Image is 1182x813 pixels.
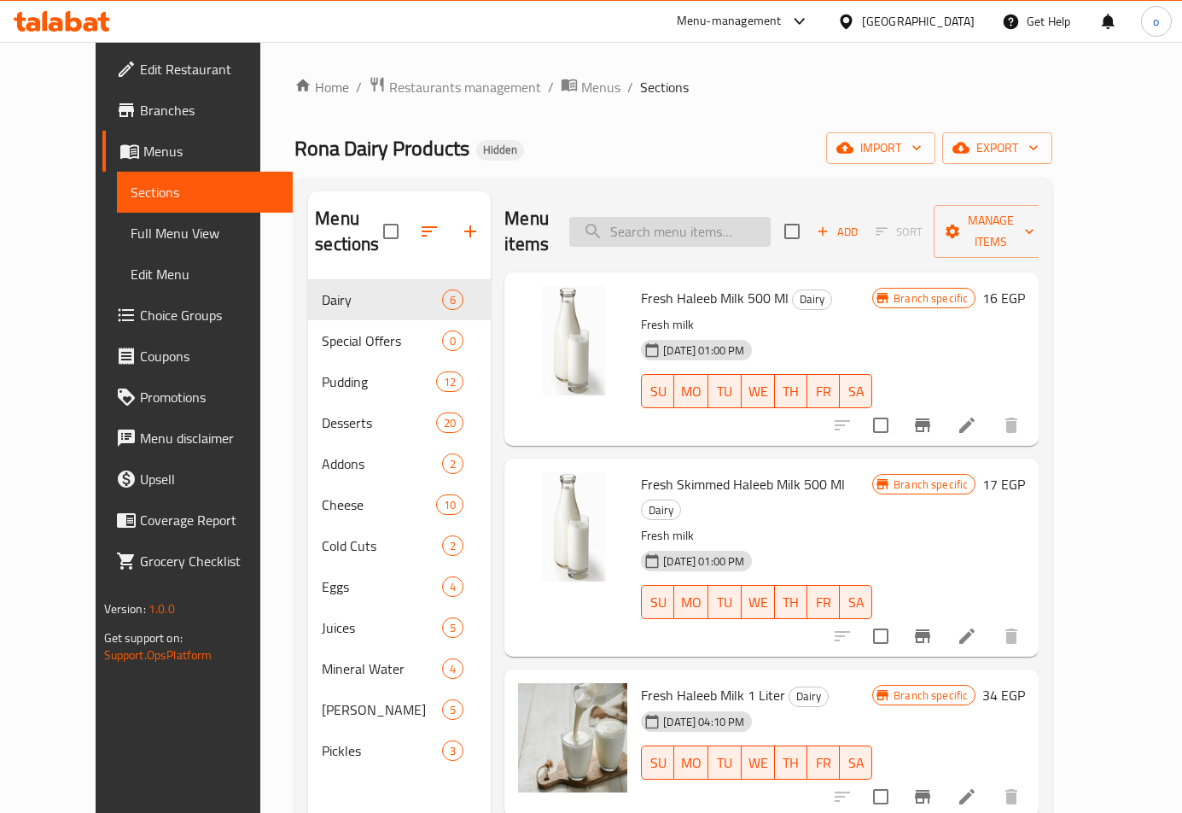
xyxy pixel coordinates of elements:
span: 5 [443,620,463,636]
span: Restaurants management [389,77,541,97]
a: Menus [561,76,620,98]
li: / [548,77,554,97]
a: Restaurants management [369,76,541,98]
span: Branch specific [887,290,975,307]
button: Branch-specific-item [902,405,943,446]
span: MO [681,590,702,615]
span: Manage items [947,210,1034,253]
div: Pickles [322,740,442,761]
img: Fresh Skimmed Haleeb Milk 500 Ml [518,472,627,582]
button: FR [807,585,840,619]
span: Select section first [865,219,934,245]
span: Desserts [322,412,436,433]
span: Dairy [642,500,680,520]
div: Hidden [476,140,524,161]
img: Fresh Haleeb Milk 500 Ml [518,286,627,395]
span: Menus [143,141,279,161]
span: 6 [443,292,463,308]
a: Edit menu item [957,415,977,436]
p: Fresh milk [641,314,872,336]
span: [DATE] 01:00 PM [656,553,751,570]
div: [PERSON_NAME]5 [308,689,491,730]
span: Sections [131,182,279,202]
span: Edit Menu [131,264,279,284]
a: Coupons [102,336,293,377]
span: import [840,137,922,159]
div: items [442,290,463,310]
div: Juices5 [308,607,491,648]
a: Menus [102,131,293,172]
span: [DATE] 01:00 PM [656,342,751,359]
a: Grocery Checklist [102,541,293,582]
button: delete [991,616,1032,657]
button: Manage items [934,205,1048,258]
div: items [442,617,463,638]
span: 2 [443,456,463,472]
span: Sort sections [409,211,450,252]
a: Branches [102,90,293,131]
span: FR [814,379,833,404]
h6: 34 EGP [982,683,1025,707]
button: TH [775,374,807,408]
h6: 17 EGP [982,472,1025,496]
span: Addons [322,453,442,474]
button: export [942,132,1052,164]
span: 3 [443,743,463,759]
li: / [627,77,633,97]
span: Juices [322,617,442,638]
span: 4 [443,661,463,677]
span: Cold Cuts [322,535,442,556]
span: Coverage Report [140,510,279,530]
span: Get support on: [104,627,183,649]
div: Juhaina [322,699,442,720]
div: Pickles3 [308,730,491,771]
span: Coupons [140,346,279,366]
a: Edit Menu [117,254,293,295]
a: Upsell [102,459,293,500]
span: Dairy [793,290,831,309]
button: Add section [450,211,491,252]
span: MO [681,751,702,775]
div: Cheese10 [308,484,491,525]
span: Special Offers [322,330,442,351]
span: Sections [640,77,689,97]
button: TU [708,374,741,408]
p: Fresh milk [641,525,872,547]
a: Home [294,77,349,97]
div: Pudding12 [308,361,491,402]
span: Select to update [863,407,899,443]
span: Pudding [322,371,436,392]
a: Support.OpsPlatform [104,644,213,666]
a: Choice Groups [102,295,293,336]
div: Cold Cuts2 [308,525,491,566]
span: Menu disclaimer [140,428,279,448]
div: Dairy [789,687,829,707]
span: Grocery Checklist [140,551,279,571]
span: Select to update [863,618,899,654]
button: SA [840,374,872,408]
button: WE [742,374,775,408]
div: Dairy6 [308,279,491,320]
button: TU [708,746,741,780]
span: Branches [140,100,279,120]
div: items [442,576,463,597]
a: Coverage Report [102,500,293,541]
div: Desserts20 [308,402,491,443]
span: Eggs [322,576,442,597]
h6: 16 EGP [982,286,1025,310]
button: Branch-specific-item [902,616,943,657]
span: MO [681,379,702,404]
span: TH [782,751,801,775]
div: items [442,699,463,720]
h2: Menu items [504,206,549,257]
span: 4 [443,579,463,595]
span: Add item [810,219,865,245]
div: Menu-management [677,11,782,32]
span: WE [748,379,768,404]
div: Dairy [641,500,681,520]
a: Menu disclaimer [102,418,293,459]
